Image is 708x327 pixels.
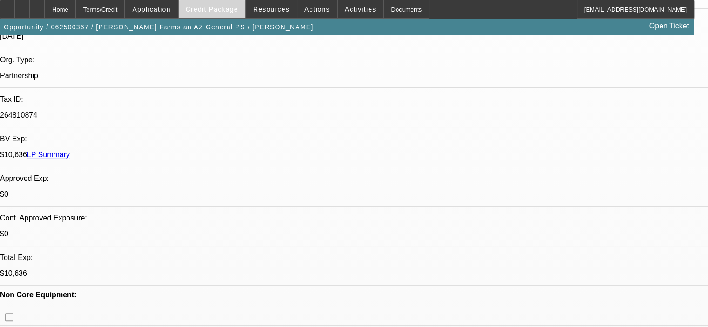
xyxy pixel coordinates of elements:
[132,6,170,13] span: Application
[125,0,177,18] button: Application
[646,18,693,34] a: Open Ticket
[186,6,238,13] span: Credit Package
[27,151,70,159] a: LP Summary
[338,0,384,18] button: Activities
[253,6,290,13] span: Resources
[345,6,377,13] span: Activities
[246,0,297,18] button: Resources
[179,0,245,18] button: Credit Package
[4,23,314,31] span: Opportunity / 062500367 / [PERSON_NAME] Farms an AZ General PS / [PERSON_NAME]
[297,0,337,18] button: Actions
[304,6,330,13] span: Actions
